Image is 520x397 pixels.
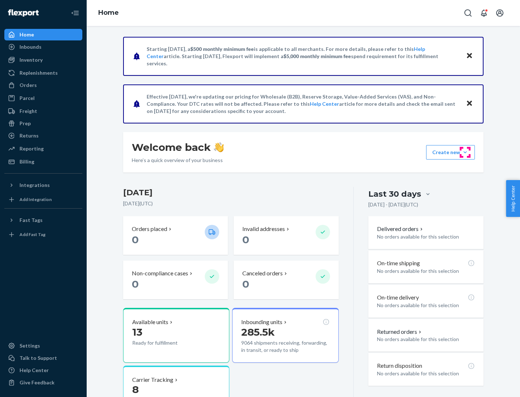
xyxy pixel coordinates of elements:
[4,352,82,364] a: Talk to Support
[4,229,82,240] a: Add Fast Tag
[19,108,37,115] div: Freight
[214,142,224,152] img: hand-wave emoji
[4,54,82,66] a: Inventory
[4,214,82,226] button: Fast Tags
[426,145,475,160] button: Create new
[19,231,45,237] div: Add Fast Tag
[132,326,142,338] span: 13
[123,216,228,255] button: Orders placed 0
[4,105,82,117] a: Freight
[19,367,49,374] div: Help Center
[283,53,351,59] span: $5,000 monthly minimum fee
[377,293,419,302] p: On-time delivery
[123,261,228,299] button: Non-compliance cases 0
[123,187,339,198] h3: [DATE]
[4,194,82,205] a: Add Integration
[147,45,459,67] p: Starting [DATE], a is applicable to all merchants. For more details, please refer to this article...
[132,225,167,233] p: Orders placed
[506,180,520,217] button: Help Center
[19,182,50,189] div: Integrations
[132,376,173,384] p: Carrier Tracking
[132,278,139,290] span: 0
[132,141,224,154] h1: Welcome back
[19,145,44,152] div: Reporting
[4,92,82,104] a: Parcel
[242,278,249,290] span: 0
[19,56,43,64] div: Inventory
[4,41,82,53] a: Inbounds
[241,326,275,338] span: 285.5k
[4,179,82,191] button: Integrations
[377,225,424,233] button: Delivered orders
[310,101,339,107] a: Help Center
[465,51,474,61] button: Close
[241,339,329,354] p: 9064 shipments receiving, forwarding, in transit, or ready to ship
[19,132,39,139] div: Returns
[147,93,459,115] p: Effective [DATE], we're updating our pricing for Wholesale (B2B), Reserve Storage, Value-Added Se...
[19,120,31,127] div: Prep
[242,234,249,246] span: 0
[4,118,82,129] a: Prep
[8,9,39,17] img: Flexport logo
[98,9,119,17] a: Home
[92,3,125,23] ol: breadcrumbs
[377,233,475,240] p: No orders available for this selection
[4,340,82,352] a: Settings
[4,365,82,376] a: Help Center
[377,336,475,343] p: No orders available for this selection
[4,377,82,388] button: Give Feedback
[4,67,82,79] a: Replenishments
[132,339,199,346] p: Ready for fulfillment
[132,234,139,246] span: 0
[19,95,35,102] div: Parcel
[132,318,168,326] p: Available units
[4,143,82,154] a: Reporting
[377,267,475,275] p: No orders available for this selection
[19,379,55,386] div: Give Feedback
[19,43,42,51] div: Inbounds
[19,354,57,362] div: Talk to Support
[123,200,339,207] p: [DATE] ( UTC )
[368,188,421,200] div: Last 30 days
[190,46,254,52] span: $500 monthly minimum fee
[461,6,475,20] button: Open Search Box
[4,79,82,91] a: Orders
[377,362,422,370] p: Return disposition
[132,383,139,396] span: 8
[377,259,420,267] p: On-time shipping
[132,157,224,164] p: Here’s a quick overview of your business
[4,156,82,167] a: Billing
[234,216,338,255] button: Invalid addresses 0
[68,6,82,20] button: Close Navigation
[4,130,82,141] a: Returns
[377,370,475,377] p: No orders available for this selection
[132,269,188,278] p: Non-compliance cases
[19,69,58,77] div: Replenishments
[19,158,34,165] div: Billing
[19,342,40,349] div: Settings
[19,82,37,89] div: Orders
[4,29,82,40] a: Home
[368,201,418,208] p: [DATE] - [DATE] ( UTC )
[465,99,474,109] button: Close
[19,196,52,202] div: Add Integration
[234,261,338,299] button: Canceled orders 0
[19,217,43,224] div: Fast Tags
[242,225,285,233] p: Invalid addresses
[19,31,34,38] div: Home
[241,318,282,326] p: Inbounding units
[477,6,491,20] button: Open notifications
[232,308,338,363] button: Inbounding units285.5k9064 shipments receiving, forwarding, in transit, or ready to ship
[377,328,423,336] button: Returned orders
[242,269,283,278] p: Canceled orders
[123,308,229,363] button: Available units13Ready for fulfillment
[493,6,507,20] button: Open account menu
[377,302,475,309] p: No orders available for this selection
